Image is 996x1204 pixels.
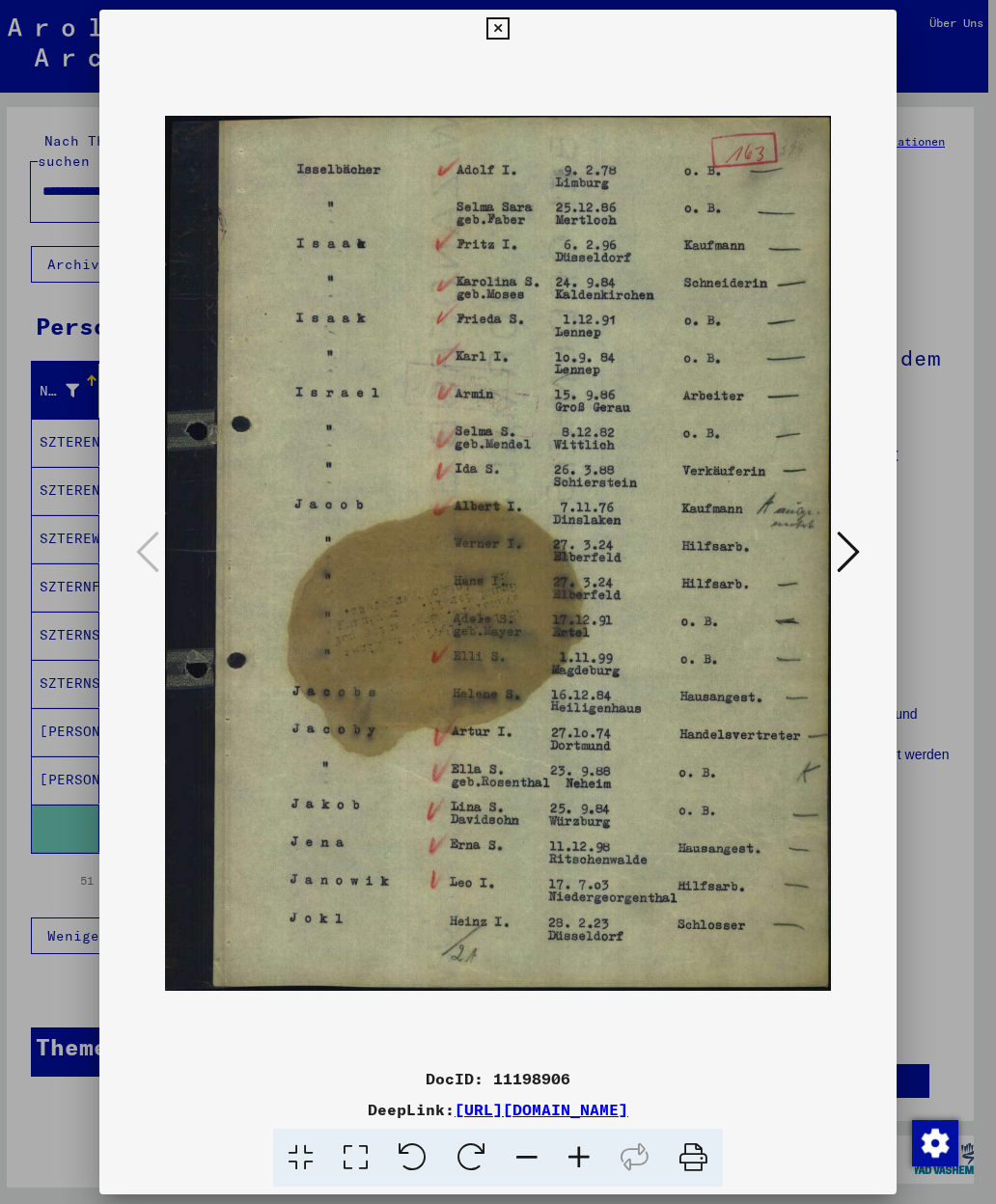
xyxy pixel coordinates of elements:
[911,1119,957,1165] div: Zustimmung ändern
[99,1098,897,1121] div: DeepLink:
[165,48,831,1059] img: 001.jpg
[455,1100,628,1119] a: [URL][DOMAIN_NAME]
[912,1120,958,1166] img: Zustimmung ändern
[99,1067,897,1090] div: DocID: 11198906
